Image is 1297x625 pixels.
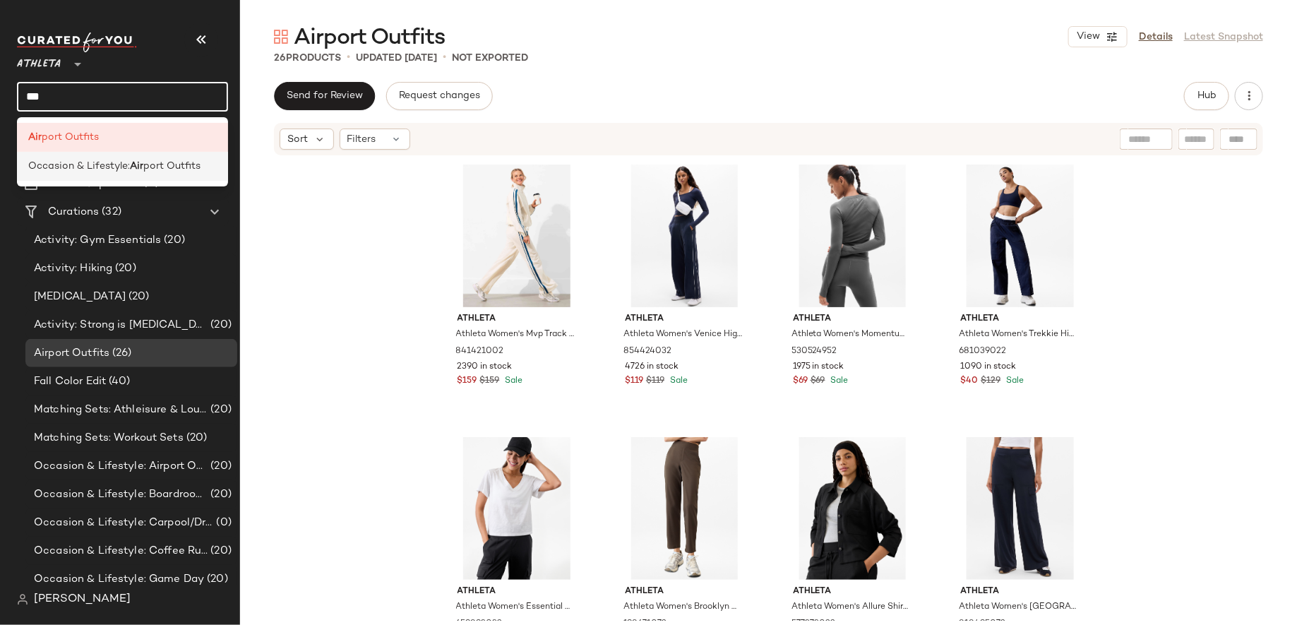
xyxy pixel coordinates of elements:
img: cn59320551.jpg [614,437,755,580]
img: cfy_white_logo.C9jOOHJF.svg [17,32,137,52]
span: Athleta Women's Venice High Rise Track Stripe Wide Leg Pant Navy/Bright White Size XXS [623,328,743,341]
span: $159 [480,375,500,388]
span: Athleta Women's Allure Shirt Jacket Black Tall Size S [791,601,911,614]
span: Activity: Hiking [34,261,112,277]
span: Activity: Strong is [MEDICAL_DATA] [34,317,208,333]
p: Not Exported [452,51,528,66]
span: (20) [208,487,232,503]
span: (0) [214,515,232,531]
button: Send for Review [274,82,375,110]
span: Sale [503,376,523,386]
span: Airport Outfits [294,24,446,52]
span: Athleta [458,585,577,598]
span: Curations [48,204,99,220]
span: Athleta [625,313,744,326]
span: 1975 in stock [793,361,844,374]
span: Request changes [398,90,480,102]
img: svg%3e [274,30,288,44]
span: [MEDICAL_DATA] [34,289,126,305]
span: Athleta [960,313,1080,326]
span: $129 [981,375,1000,388]
p: updated [DATE] [356,51,437,66]
img: cn59313943.jpg [782,437,924,580]
span: (20) [208,402,232,418]
span: (20) [208,317,232,333]
span: Send for Review [286,90,363,102]
span: • [347,49,350,66]
div: Products [274,51,341,66]
span: • [443,49,446,66]
span: Matching Sets: Workout Sets [34,430,184,446]
span: (20) [208,458,232,475]
span: (20) [184,430,208,446]
button: Hub [1184,82,1229,110]
span: Occasion & Lifestyle: Airport Outfits [34,458,208,475]
span: Occasion & Lifestyle: Carpool/Drop Off Looks/Mom Moves [34,515,214,531]
img: cn60540362.jpg [614,165,755,307]
span: $119 [646,375,664,388]
img: cn60432478.jpg [446,165,588,307]
span: Athleta [960,585,1080,598]
img: cn59314110.jpg [949,165,1091,307]
span: Athleta [793,313,912,326]
span: $69 [793,375,808,388]
span: Athleta [625,585,744,598]
span: 26 [274,53,286,64]
img: cn59452914.jpg [446,437,588,580]
span: (20) [208,543,232,559]
span: Occasion & Lifestyle: Game Day [34,571,204,588]
button: View [1068,26,1128,47]
span: $69 [811,375,825,388]
span: Athleta Women's Mvp Track Jacket Bone Size XXS [456,328,575,341]
img: svg%3e [17,594,28,605]
span: Athleta Women's Momentum Seamless Top Shadow Grey Plus Size 1X [791,328,911,341]
span: View [1076,31,1100,42]
span: port Outfits [42,130,99,145]
button: Request changes [386,82,492,110]
span: (32) [99,204,121,220]
b: Air [28,130,42,145]
span: Sale [828,376,849,386]
span: Sale [667,376,688,386]
span: (20) [204,571,228,588]
span: (40) [106,374,131,390]
span: Athleta [458,313,577,326]
b: Air [130,159,143,174]
span: [PERSON_NAME] [34,591,131,608]
span: Airport Outfits [34,345,109,362]
span: Athleta Women's Brooklyn Mid Rise Ankle Pant Truffle Tall Size 16 [623,601,743,614]
a: Details [1139,30,1173,44]
span: Athleta Women's [GEOGRAPHIC_DATA] High Rise Cargo Pant Navy Size 18 [959,601,1078,614]
span: $119 [625,375,643,388]
span: Matching Sets: Athleisure & Lounge Sets [34,402,208,418]
span: (26) [109,345,132,362]
span: (20) [112,261,136,277]
span: 2390 in stock [458,361,513,374]
span: Occasion & Lifestyle: [28,159,130,174]
span: $159 [458,375,477,388]
span: 530524952 [791,345,837,358]
span: Athleta Women's Trekkie High Rise Parachute Pant Navy Tall Size XS [959,328,1078,341]
span: Athleta [17,48,61,73]
span: Occasion & Lifestyle: Boardroom to Barre [34,487,208,503]
span: Filters [347,132,376,147]
img: cn60241262.jpg [949,437,1091,580]
span: 854424032 [623,345,671,358]
span: 4726 in stock [625,361,679,374]
span: Athleta [793,585,912,598]
img: cn60305264.jpg [782,165,924,307]
span: port Outfits [143,159,201,174]
span: $40 [960,375,978,388]
span: Sale [1003,376,1024,386]
span: Hub [1197,90,1217,102]
span: (20) [161,232,185,249]
span: 681039022 [959,345,1006,358]
span: Activity: Gym Essentials [34,232,161,249]
span: 841421002 [456,345,504,358]
span: Sort [287,132,308,147]
span: Athleta Women's Essential Slub V-Neck Tee Bright White Size M [456,601,575,614]
span: 1090 in stock [960,361,1016,374]
span: Occasion & Lifestyle: Coffee Run [34,543,208,559]
span: Fall Color Edit [34,374,106,390]
span: (20) [126,289,150,305]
